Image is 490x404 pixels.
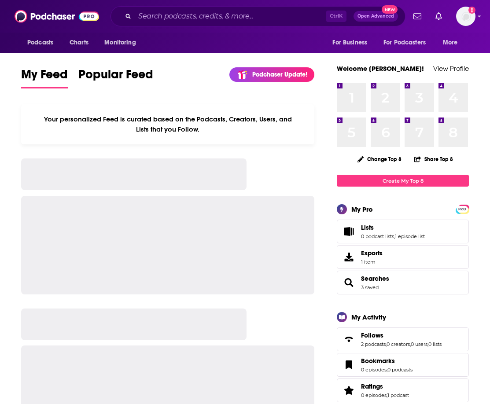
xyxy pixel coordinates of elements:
span: Ratings [361,382,383,390]
button: Open AdvancedNew [354,11,398,22]
span: New [382,5,398,14]
span: My Feed [21,67,68,87]
a: Popular Feed [78,67,153,88]
a: Show notifications dropdown [410,9,425,24]
a: Ratings [361,382,409,390]
span: , [410,341,411,347]
a: 0 episodes [361,367,387,373]
span: Ratings [337,378,469,402]
span: Searches [337,271,469,294]
a: Bookmarks [361,357,413,365]
div: My Activity [351,313,386,321]
img: User Profile [456,7,475,26]
div: Search podcasts, credits, & more... [111,6,405,26]
a: View Profile [433,64,469,73]
span: Bookmarks [337,353,469,377]
span: Open Advanced [357,14,394,18]
span: Bookmarks [361,357,395,365]
a: Bookmarks [340,359,357,371]
a: 0 podcast lists [361,233,394,239]
span: For Podcasters [383,37,426,49]
svg: Add a profile image [468,7,475,14]
a: Ratings [340,384,357,397]
a: 0 podcasts [387,367,413,373]
span: PRO [457,206,468,213]
a: Charts [64,34,94,51]
a: 3 saved [361,284,379,290]
button: open menu [437,34,469,51]
p: Podchaser Update! [252,71,307,78]
button: open menu [326,34,378,51]
span: Monitoring [104,37,136,49]
a: 1 episode list [395,233,425,239]
span: 1 item [361,259,383,265]
div: Your personalized Feed is curated based on the Podcasts, Creators, Users, and Lists that you Follow. [21,104,314,144]
span: , [387,392,387,398]
button: open menu [98,34,147,51]
button: open menu [378,34,438,51]
div: My Pro [351,205,373,213]
span: , [427,341,428,347]
a: 2 podcasts [361,341,386,347]
a: PRO [457,206,468,212]
button: Show profile menu [456,7,475,26]
a: 0 lists [428,341,442,347]
span: Lists [361,224,374,231]
span: For Business [332,37,367,49]
a: Searches [361,275,389,283]
a: Show notifications dropdown [432,9,446,24]
a: Follows [340,333,357,345]
span: More [443,37,458,49]
button: Share Top 8 [414,151,453,168]
span: Exports [361,249,383,257]
span: Popular Feed [78,67,153,87]
a: Lists [361,224,425,231]
a: 0 users [411,341,427,347]
span: Follows [361,331,383,339]
span: Charts [70,37,88,49]
span: Logged in as Ashley_Beenen [456,7,475,26]
span: Exports [340,251,357,263]
span: , [387,367,387,373]
button: open menu [21,34,65,51]
span: , [394,233,395,239]
a: Create My Top 8 [337,175,469,187]
span: Lists [337,220,469,243]
a: Searches [340,276,357,289]
a: Exports [337,245,469,269]
button: Change Top 8 [352,154,407,165]
input: Search podcasts, credits, & more... [135,9,326,23]
span: Follows [337,327,469,351]
a: Lists [340,225,357,238]
img: Podchaser - Follow, Share and Rate Podcasts [15,8,99,25]
span: Podcasts [27,37,53,49]
span: Ctrl K [326,11,346,22]
a: Welcome [PERSON_NAME]! [337,64,424,73]
a: 0 episodes [361,392,387,398]
a: 1 podcast [387,392,409,398]
a: 0 creators [387,341,410,347]
a: My Feed [21,67,68,88]
a: Follows [361,331,442,339]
